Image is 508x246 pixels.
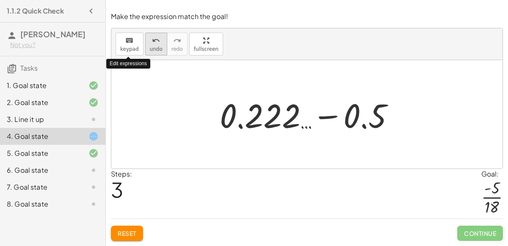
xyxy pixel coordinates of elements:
[481,169,503,179] div: Goal:
[111,226,143,241] button: Reset
[111,169,132,178] label: Steps:
[20,29,86,39] span: [PERSON_NAME]
[171,46,183,52] span: redo
[7,114,75,124] div: 3. Line it up
[7,165,75,175] div: 6. Goal state
[150,46,163,52] span: undo
[88,80,99,91] i: Task finished and correct.
[173,36,181,46] i: redo
[152,36,160,46] i: undo
[145,33,167,55] button: undoundo
[111,177,123,202] span: 3
[118,229,136,237] span: Reset
[7,199,75,209] div: 8. Goal state
[10,41,99,49] div: Not you?
[189,33,223,55] button: fullscreen
[88,165,99,175] i: Task not started.
[88,97,99,108] i: Task finished and correct.
[7,148,75,158] div: 5. Goal state
[111,12,503,22] p: Make the expression match the goal!
[125,36,133,46] i: keyboard
[7,182,75,192] div: 7. Goal state
[7,131,75,141] div: 4. Goal state
[7,97,75,108] div: 2. Goal state
[88,182,99,192] i: Task not started.
[7,80,75,91] div: 1. Goal state
[88,199,99,209] i: Task not started.
[194,46,218,52] span: fullscreen
[116,33,144,55] button: keyboardkeypad
[88,131,99,141] i: Task started.
[106,59,150,69] div: Edit expressions
[7,6,64,16] h4: 1.1.2 Quick Check
[20,64,38,72] span: Tasks
[167,33,188,55] button: redoredo
[88,148,99,158] i: Task finished and correct.
[120,46,139,52] span: keypad
[88,114,99,124] i: Task not started.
